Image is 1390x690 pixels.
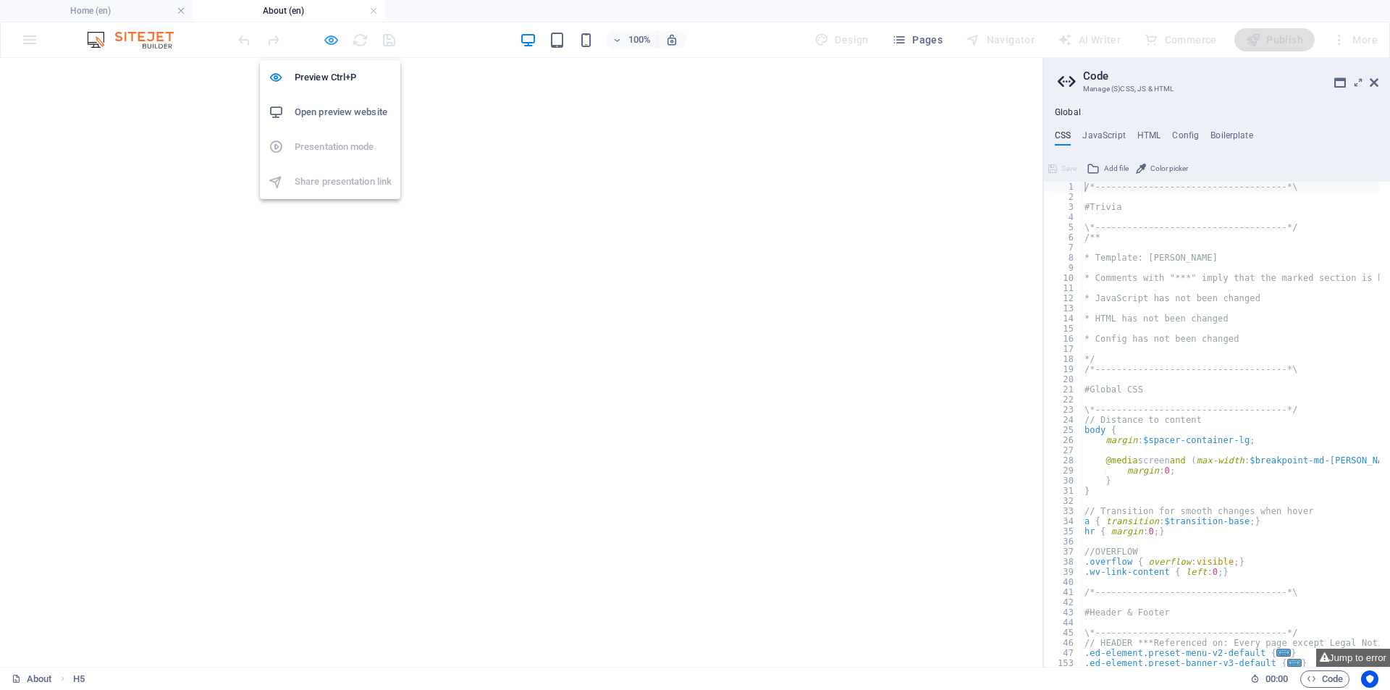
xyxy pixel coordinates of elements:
[1044,324,1083,334] div: 15
[1137,130,1161,146] h4: HTML
[1044,638,1083,648] div: 46
[1044,455,1083,466] div: 28
[1044,293,1083,303] div: 12
[1044,182,1083,192] div: 1
[1172,130,1199,146] h4: Config
[1300,670,1349,688] button: Code
[1044,435,1083,445] div: 26
[1361,670,1378,688] button: Usercentrics
[1044,253,1083,263] div: 8
[1044,415,1083,425] div: 24
[73,670,85,688] nav: breadcrumb
[1044,354,1083,364] div: 18
[1044,283,1083,293] div: 11
[886,28,948,51] button: Pages
[1044,597,1083,607] div: 42
[1044,537,1083,547] div: 36
[1083,70,1378,83] h2: Code
[1044,202,1083,212] div: 3
[1104,160,1129,177] span: Add file
[1044,648,1083,658] div: 47
[1044,557,1083,567] div: 38
[1044,222,1083,232] div: 5
[1134,160,1190,177] button: Color picker
[628,31,651,49] h6: 100%
[1044,618,1083,628] div: 44
[1082,130,1125,146] h4: JavaScript
[1044,445,1083,455] div: 27
[73,670,85,688] span: Click to select. Double-click to edit
[1150,160,1188,177] span: Color picker
[1044,395,1083,405] div: 22
[1044,567,1083,577] div: 39
[1265,670,1288,688] span: 00 00
[1044,658,1083,668] div: 153
[1044,425,1083,435] div: 25
[1044,486,1083,496] div: 31
[1044,628,1083,638] div: 45
[1044,364,1083,374] div: 19
[606,31,657,49] button: 100%
[1084,160,1131,177] button: Add file
[1044,374,1083,384] div: 20
[1044,232,1083,243] div: 6
[1044,273,1083,283] div: 10
[295,69,392,86] h6: Preview Ctrl+P
[892,33,943,47] span: Pages
[1044,506,1083,516] div: 33
[193,3,385,19] h4: About (en)
[1044,243,1083,253] div: 7
[1044,344,1083,354] div: 17
[1276,673,1278,684] span: :
[809,28,875,51] div: Design (Ctrl+Alt+Y)
[295,104,392,121] h6: Open preview website
[1044,384,1083,395] div: 21
[1044,303,1083,314] div: 13
[1044,263,1083,273] div: 9
[1210,130,1253,146] h4: Boilerplate
[1044,192,1083,202] div: 2
[1044,547,1083,557] div: 37
[1044,516,1083,526] div: 34
[1044,526,1083,537] div: 35
[1044,607,1083,618] div: 43
[1044,212,1083,222] div: 4
[1316,649,1390,667] button: Jump to error
[1055,130,1071,146] h4: CSS
[83,31,192,49] img: Editor Logo
[1044,334,1083,344] div: 16
[1055,107,1081,119] h4: Global
[1307,670,1343,688] span: Code
[1044,405,1083,415] div: 23
[12,670,52,688] a: Click to cancel selection. Double-click to open Pages
[1276,649,1291,657] span: ...
[1044,496,1083,506] div: 32
[1083,83,1349,96] h3: Manage (S)CSS, JS & HTML
[665,33,678,46] i: On resize automatically adjust zoom level to fit chosen device.
[1044,314,1083,324] div: 14
[1044,466,1083,476] div: 29
[1044,577,1083,587] div: 40
[1044,587,1083,597] div: 41
[1044,476,1083,486] div: 30
[1250,670,1289,688] h6: Session time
